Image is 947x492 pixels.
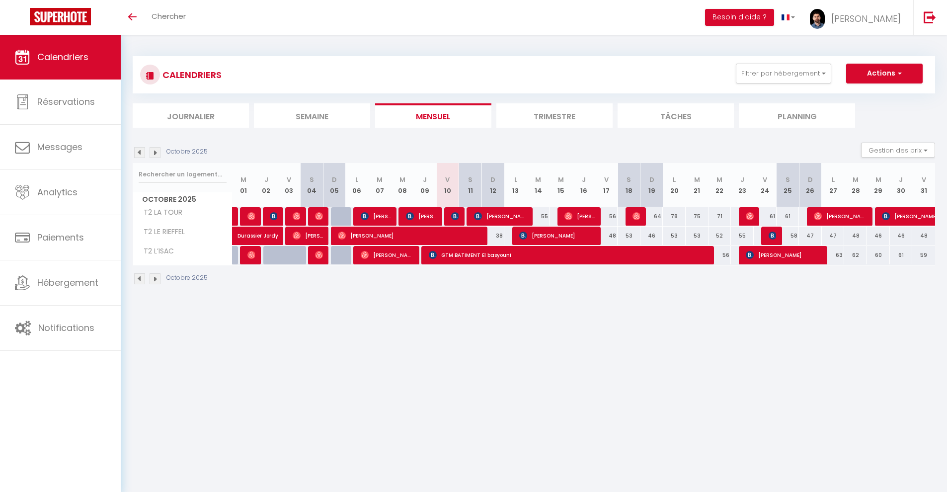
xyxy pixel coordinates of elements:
[368,163,391,207] th: 07
[709,227,731,245] div: 52
[844,227,867,245] div: 48
[890,163,913,207] th: 30
[152,11,186,21] span: Chercher
[618,163,640,207] th: 18
[377,175,383,184] abbr: M
[754,207,777,226] div: 61
[135,207,185,218] span: T2 LA TOUR
[459,163,482,207] th: 11
[786,175,790,184] abbr: S
[481,227,504,245] div: 38
[640,227,663,245] div: 46
[867,227,890,245] div: 46
[663,207,686,226] div: 78
[595,207,618,226] div: 56
[799,227,822,245] div: 47
[632,207,640,226] span: [PERSON_NAME]
[270,207,277,226] span: [PERSON_NAME]
[846,64,923,83] button: Actions
[867,246,890,264] div: 60
[618,103,734,128] li: Tâches
[490,175,495,184] abbr: D
[133,103,249,128] li: Journalier
[709,207,731,226] div: 71
[37,141,82,153] span: Messages
[640,207,663,226] div: 64
[496,103,613,128] li: Trimestre
[323,163,346,207] th: 05
[777,227,799,245] div: 58
[769,226,776,245] span: [PERSON_NAME]
[663,227,686,245] div: 53
[861,143,935,158] button: Gestion des prix
[535,175,541,184] abbr: M
[37,276,98,289] span: Hébergement
[627,175,631,184] abbr: S
[705,9,774,26] button: Besoin d'aide ?
[160,64,222,86] h3: CALENDRIERS
[595,227,618,245] div: 48
[247,246,255,264] span: [PERSON_NAME] Et [PERSON_NAME]
[853,175,859,184] abbr: M
[429,246,710,264] span: GTM BATIMENT El basyouni
[731,227,754,245] div: 55
[808,175,813,184] abbr: D
[814,207,867,226] span: [PERSON_NAME]
[686,207,709,226] div: 75
[673,175,676,184] abbr: L
[37,231,84,244] span: Paiements
[315,207,322,226] span: [PERSON_NAME]
[300,163,323,207] th: 04
[640,163,663,207] th: 19
[338,226,482,245] span: [PERSON_NAME]
[558,175,564,184] abbr: M
[233,207,237,226] a: [PERSON_NAME]
[740,175,744,184] abbr: J
[527,207,550,226] div: 55
[912,163,935,207] th: 31
[37,51,88,63] span: Calendriers
[278,163,301,207] th: 03
[746,207,753,226] span: [PERSON_NAME]
[240,175,246,184] abbr: M
[375,103,491,128] li: Mensuel
[867,163,890,207] th: 29
[519,226,595,245] span: [PERSON_NAME]
[754,163,777,207] th: 24
[346,163,369,207] th: 06
[709,163,731,207] th: 22
[332,175,337,184] abbr: D
[237,221,283,240] span: Durassier Jordy
[832,175,835,184] abbr: L
[135,227,187,238] span: T2 LE RIEFFEL
[736,64,831,83] button: Filtrer par hébergement
[924,11,936,23] img: logout
[572,163,595,207] th: 16
[527,163,550,207] th: 14
[618,227,640,245] div: 53
[777,207,799,226] div: 61
[451,207,459,226] span: [PERSON_NAME]
[391,163,414,207] th: 08
[582,175,586,184] abbr: J
[293,226,323,245] span: [PERSON_NAME]
[481,163,504,207] th: 12
[822,227,845,245] div: 47
[414,163,437,207] th: 09
[875,175,881,184] abbr: M
[399,175,405,184] abbr: M
[799,163,822,207] th: 26
[264,175,268,184] abbr: J
[133,192,232,207] span: Octobre 2025
[315,246,322,264] span: Elouenn Cravier
[844,163,867,207] th: 28
[686,163,709,207] th: 21
[890,246,913,264] div: 61
[293,207,300,226] span: [PERSON_NAME]
[810,9,825,29] img: ...
[763,175,767,184] abbr: V
[694,175,700,184] abbr: M
[135,246,176,257] span: T2 L’ISAC
[166,273,208,283] p: Octobre 2025
[822,246,845,264] div: 63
